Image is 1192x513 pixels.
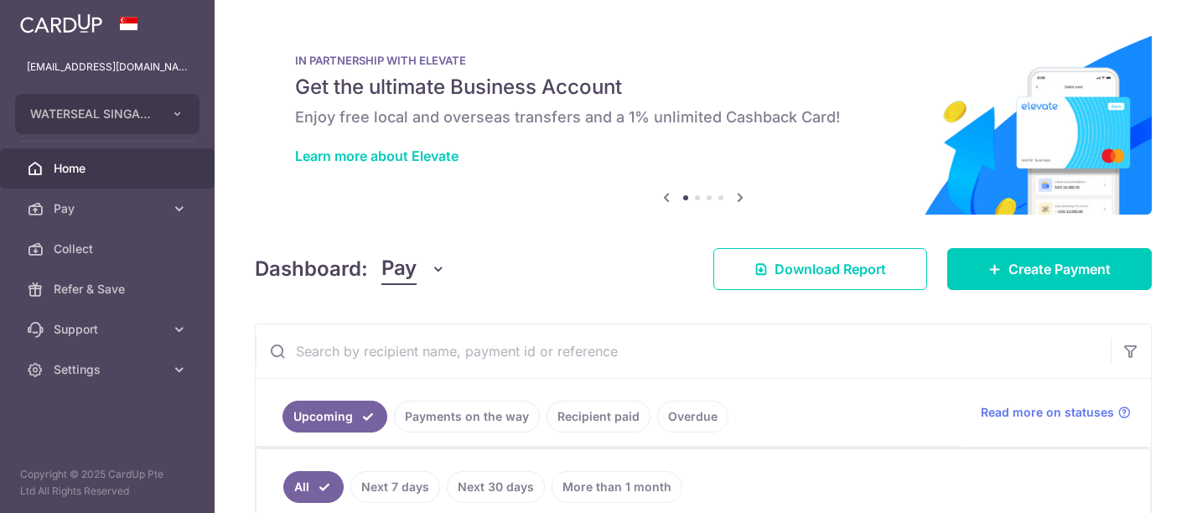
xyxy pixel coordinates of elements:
[775,259,886,279] span: Download Report
[1008,259,1111,279] span: Create Payment
[350,471,440,503] a: Next 7 days
[447,471,545,503] a: Next 30 days
[295,54,1112,67] p: IN PARTNERSHIP WITH ELEVATE
[547,401,650,433] a: Recipient paid
[255,254,368,284] h4: Dashboard:
[256,324,1111,378] input: Search by recipient name, payment id or reference
[255,27,1152,215] img: Renovation banner
[54,281,164,298] span: Refer & Save
[381,253,446,285] button: Pay
[54,361,164,378] span: Settings
[981,404,1114,421] span: Read more on statuses
[54,160,164,177] span: Home
[552,471,682,503] a: More than 1 month
[947,248,1152,290] a: Create Payment
[27,59,188,75] p: [EMAIL_ADDRESS][DOMAIN_NAME]
[381,253,417,285] span: Pay
[394,401,540,433] a: Payments on the way
[15,94,200,134] button: WATERSEAL SINGAPORE PTE. LTD.
[981,404,1131,421] a: Read more on statuses
[54,241,164,257] span: Collect
[30,106,154,122] span: WATERSEAL SINGAPORE PTE. LTD.
[295,74,1112,101] h5: Get the ultimate Business Account
[282,401,387,433] a: Upcoming
[657,401,728,433] a: Overdue
[20,13,102,34] img: CardUp
[713,248,927,290] a: Download Report
[1085,463,1175,505] iframe: Opens a widget where you can find more information
[295,107,1112,127] h6: Enjoy free local and overseas transfers and a 1% unlimited Cashback Card!
[295,148,459,164] a: Learn more about Elevate
[54,200,164,217] span: Pay
[283,471,344,503] a: All
[54,321,164,338] span: Support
